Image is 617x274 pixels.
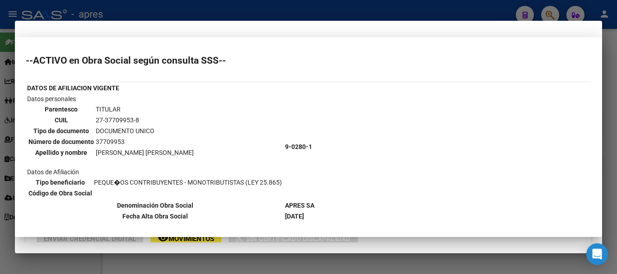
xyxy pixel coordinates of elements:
[168,235,214,243] span: Movimientos
[285,213,304,220] b: [DATE]
[28,177,93,187] th: Tipo beneficiario
[586,243,608,265] div: Open Intercom Messenger
[37,230,143,247] button: Enviar Credencial Digital
[95,115,194,125] td: 27-37709953-8
[93,177,282,187] td: PEQUE�OS CONTRIBUYENTES - MONOTRIBUTISTAS (LEY 25.865)
[27,200,284,210] th: Denominación Obra Social
[158,232,168,243] mat-icon: remove_red_eye
[27,84,119,92] b: DATOS DE AFILIACION VIGENTE
[95,104,194,114] td: TITULAR
[27,94,284,200] td: Datos personales Datos de Afiliación
[150,230,221,247] button: Movimientos
[27,211,284,221] th: Fecha Alta Obra Social
[246,235,351,243] span: Sin Certificado Discapacidad
[95,137,194,147] td: 37709953
[28,137,94,147] th: Número de documento
[28,148,94,158] th: Apellido y nombre
[28,188,93,198] th: Código de Obra Social
[285,202,314,209] b: APRES SA
[26,56,591,65] h2: --ACTIVO en Obra Social según consulta SSS--
[95,148,194,158] td: [PERSON_NAME] [PERSON_NAME]
[28,126,94,136] th: Tipo de documento
[95,126,194,136] td: DOCUMENTO UNICO
[28,104,94,114] th: Parentesco
[28,115,94,125] th: CUIL
[44,235,136,243] span: Enviar Credencial Digital
[229,230,358,247] button: Sin Certificado Discapacidad
[285,143,312,150] b: 9-0280-1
